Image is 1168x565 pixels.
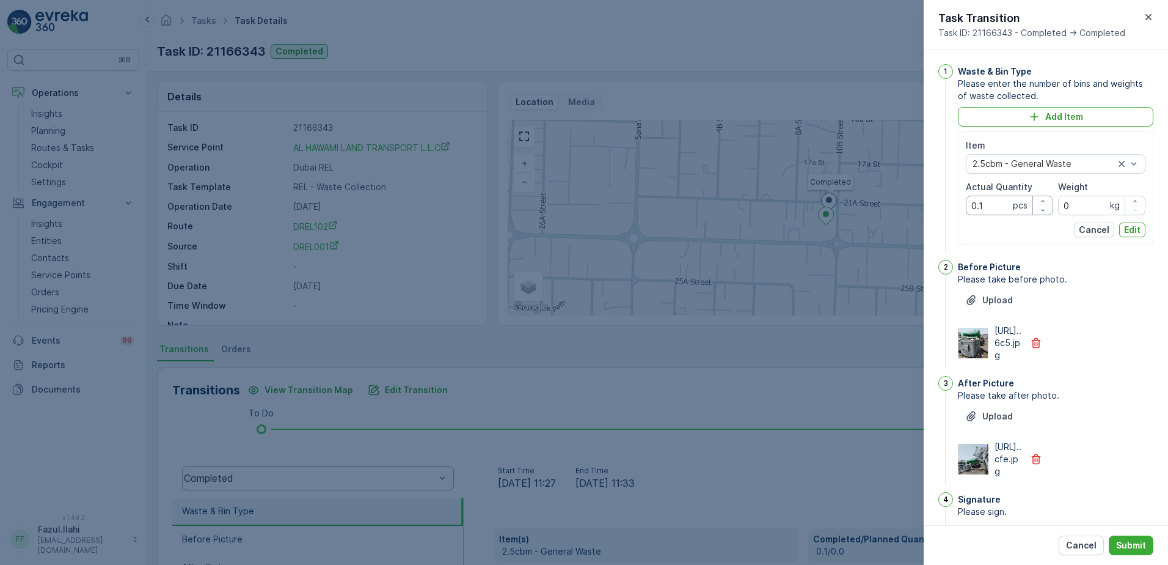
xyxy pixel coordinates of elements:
p: Signature [958,493,1001,506]
img: Media Preview [958,328,988,358]
p: Task Transition [938,10,1125,27]
span: Please enter the number of bins and weights of waste collected. [958,78,1153,102]
p: Upload [982,410,1013,423]
div: 4 [938,492,953,507]
span: Please take after photo. [958,390,1153,402]
button: Upload File [958,523,1020,542]
button: Upload File [958,407,1020,426]
p: kg [1110,199,1120,212]
p: [URL]..6c5.jpg [995,325,1023,361]
div: 2 [938,260,953,275]
label: Item [966,140,985,150]
button: Edit [1119,223,1145,237]
button: Add Item [958,107,1153,127]
div: 1 [938,64,953,79]
p: Cancel [1079,224,1109,236]
p: Edit [1124,224,1141,236]
button: Upload File [958,290,1020,310]
button: Cancel [1074,223,1114,237]
p: After Picture [958,377,1014,390]
p: pcs [1013,199,1027,212]
p: Submit [1116,539,1146,552]
p: Upload [982,294,1013,306]
div: 3 [938,376,953,391]
p: [URL]..cfe.jpg [995,441,1023,478]
label: Weight [1058,182,1088,192]
label: Actual Quantity [966,182,1032,192]
span: Task ID: 21166343 - Completed -> Completed [938,27,1125,39]
button: Cancel [1059,536,1104,555]
span: Please take before photo. [958,273,1153,286]
p: Before Picture [958,261,1021,273]
p: Cancel [1066,539,1097,552]
p: Add Item [1045,111,1083,123]
p: Waste & Bin Type [958,65,1032,78]
span: Please sign. [958,506,1153,518]
img: Media Preview [958,444,988,475]
button: Submit [1109,536,1153,555]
